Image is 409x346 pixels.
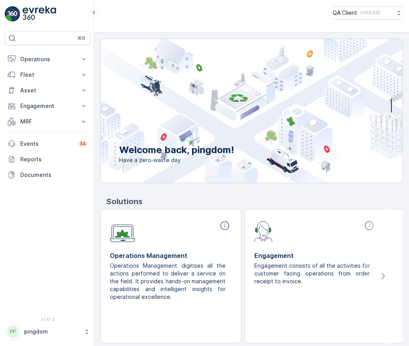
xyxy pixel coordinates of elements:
[20,171,88,179] p: Documents
[254,262,370,285] p: Engagement consists of all the activities for customer facing operations from order receipt to in...
[254,251,376,260] p: Engagement
[110,220,135,242] img: module-icon
[24,328,80,335] p: pingdom
[110,251,232,260] p: Operations Management
[5,83,91,98] button: Asset
[5,114,91,129] button: MRF
[5,98,91,114] button: Engagement
[254,220,273,242] img: module-icon
[110,262,226,301] p: Operations Management digitises all the actions performed to deliver a service on the field. It p...
[333,9,357,17] p: QA Client
[5,51,91,67] button: Operations
[20,55,75,63] p: Operations
[119,144,234,156] p: Welcome back, pingdom!
[360,10,380,16] p: ( +03:00 )
[5,6,20,22] img: logo
[20,86,75,94] p: Asset
[20,118,75,125] p: MRF
[5,67,91,83] button: Fleet
[79,141,86,147] p: 34
[5,152,91,167] a: Reports
[78,35,85,41] p: ⌘B
[20,140,73,148] p: Events
[106,196,403,207] p: Solutions
[23,6,56,22] img: logo_light-DOdMpM7g.png
[20,155,88,163] p: Reports
[20,71,75,79] p: Fleet
[5,317,91,322] span: v 1.47.3
[7,325,19,338] div: PP
[119,156,234,164] span: Have a zero-waste day
[5,323,91,340] button: PPpingdom
[5,136,91,152] a: Events34
[333,6,403,19] button: QA Client(+03:00)
[20,102,75,110] p: Engagement
[5,167,91,183] a: Documents
[65,39,402,183] img: city illustration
